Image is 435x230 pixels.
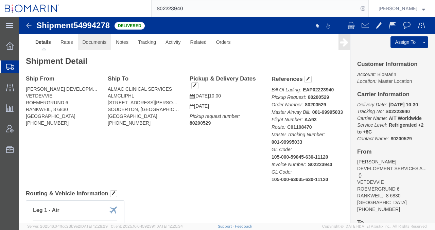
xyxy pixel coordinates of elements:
[27,224,108,228] span: Server: 2025.16.0-1ffcc23b9e2
[218,224,235,228] a: Support
[379,5,417,12] span: Eydie Walker
[5,3,59,14] img: logo
[80,224,108,228] span: [DATE] 12:29:29
[235,224,252,228] a: Feedback
[322,224,427,229] span: Copyright © [DATE]-[DATE] Agistix Inc., All Rights Reserved
[155,224,183,228] span: [DATE] 12:25:34
[111,224,183,228] span: Client: 2025.16.0-1592391
[152,0,358,17] input: Search for shipment number, reference number
[19,17,435,223] iframe: FS Legacy Container
[378,4,425,13] button: [PERSON_NAME]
